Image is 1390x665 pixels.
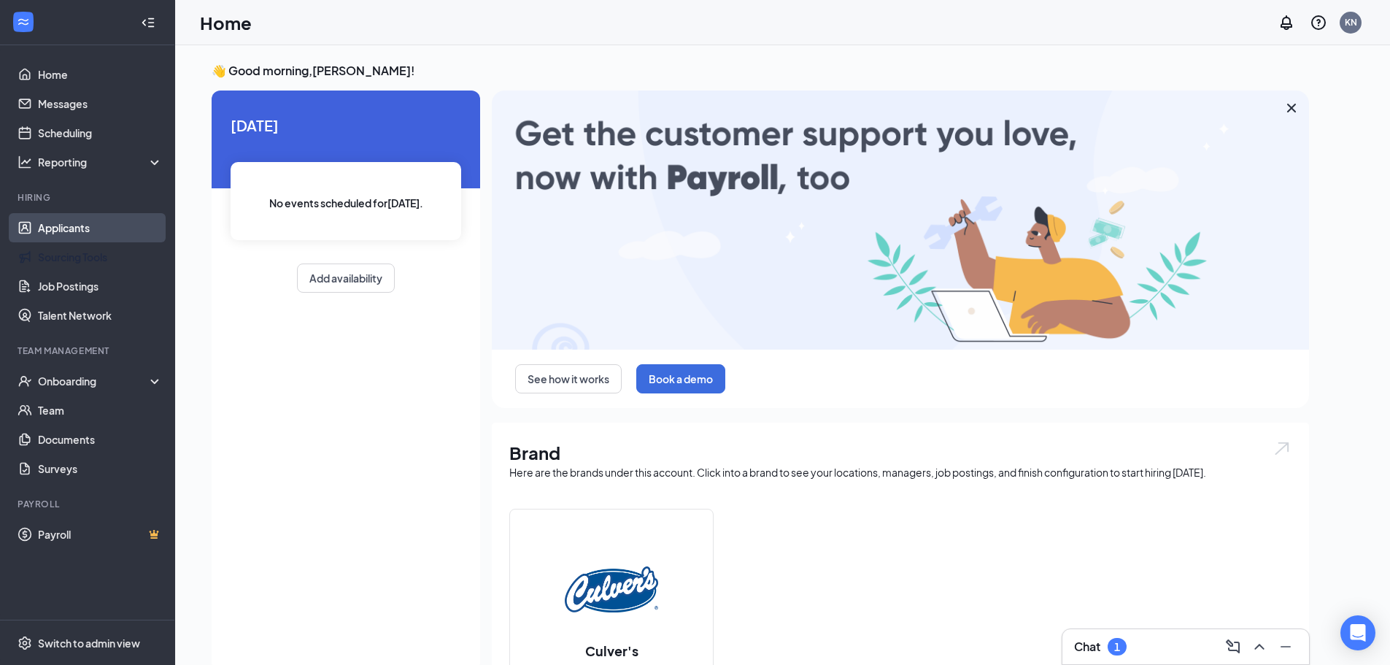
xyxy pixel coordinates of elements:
img: Culver's [565,542,658,636]
svg: UserCheck [18,374,32,388]
svg: Cross [1283,99,1300,117]
div: Switch to admin view [38,636,140,650]
span: No events scheduled for [DATE] . [269,195,423,211]
a: Team [38,396,163,425]
svg: WorkstreamLogo [16,15,31,29]
svg: Collapse [141,15,155,30]
button: ChevronUp [1248,635,1271,658]
div: Reporting [38,155,163,169]
h2: Culver's [571,642,653,660]
div: Payroll [18,498,160,510]
button: Add availability [297,264,395,293]
a: Messages [38,89,163,118]
svg: Minimize [1277,638,1294,656]
svg: Settings [18,636,32,650]
button: See how it works [515,364,622,393]
svg: ComposeMessage [1224,638,1242,656]
svg: ChevronUp [1251,638,1268,656]
div: Here are the brands under this account. Click into a brand to see your locations, managers, job p... [509,465,1291,480]
a: Applicants [38,213,163,242]
div: 1 [1114,641,1120,653]
a: Documents [38,425,163,454]
div: Open Intercom Messenger [1340,615,1375,650]
a: PayrollCrown [38,520,163,549]
button: Minimize [1274,635,1297,658]
svg: Notifications [1278,14,1295,31]
a: Sourcing Tools [38,242,163,272]
div: Hiring [18,191,160,204]
a: Talent Network [38,301,163,330]
div: Onboarding [38,374,150,388]
a: Home [38,60,163,89]
span: [DATE] [231,114,461,137]
img: payroll-large.gif [492,91,1309,350]
a: Scheduling [38,118,163,147]
svg: Analysis [18,155,32,169]
h1: Brand [509,440,1291,465]
svg: QuestionInfo [1310,14,1327,31]
button: ComposeMessage [1221,635,1245,658]
a: Surveys [38,454,163,483]
img: open.6027fd2a22e1237b5b06.svg [1273,440,1291,457]
h1: Home [200,10,252,35]
div: KN [1345,16,1357,28]
h3: 👋 Good morning, [PERSON_NAME] ! [212,63,1309,79]
button: Book a demo [636,364,725,393]
h3: Chat [1074,639,1100,655]
a: Job Postings [38,272,163,301]
div: Team Management [18,345,160,357]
